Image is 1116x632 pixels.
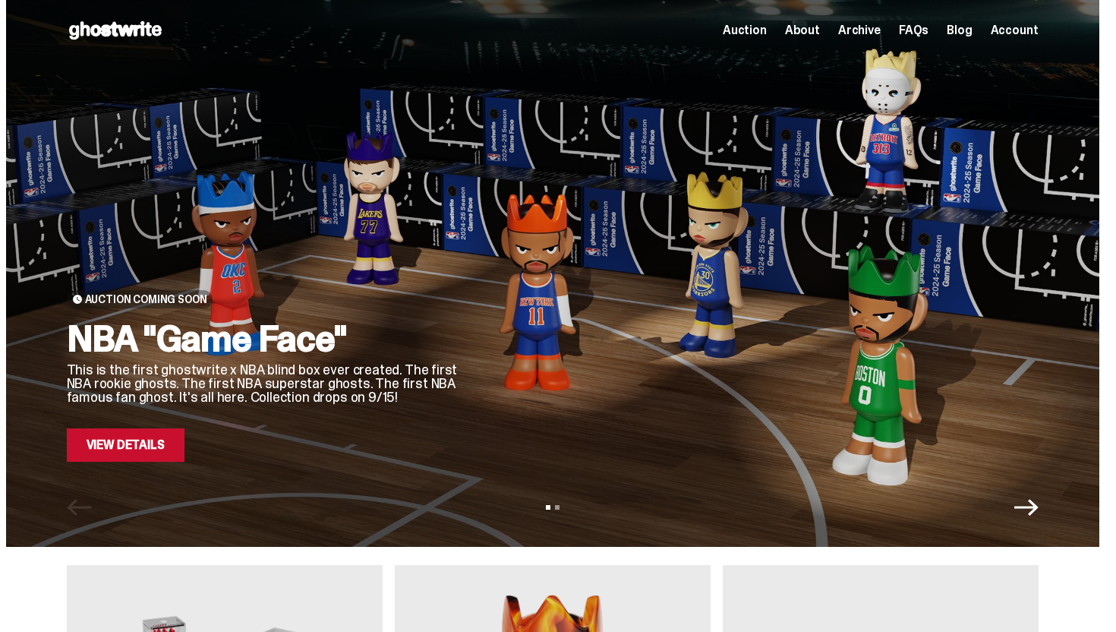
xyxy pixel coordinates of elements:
[785,24,820,36] a: About
[947,24,972,36] a: Blog
[723,24,767,36] a: Auction
[67,363,462,404] p: This is the first ghostwrite x NBA blind box ever created. The first NBA rookie ghosts. The first...
[67,321,462,357] h2: NBA "Game Face"
[555,505,560,510] button: View slide 2
[991,24,1039,36] a: Account
[67,428,184,462] a: View Details
[546,505,550,510] button: View slide 1
[85,293,207,305] span: Auction Coming Soon
[899,24,928,36] a: FAQs
[838,24,881,36] a: Archive
[1014,495,1039,520] button: Next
